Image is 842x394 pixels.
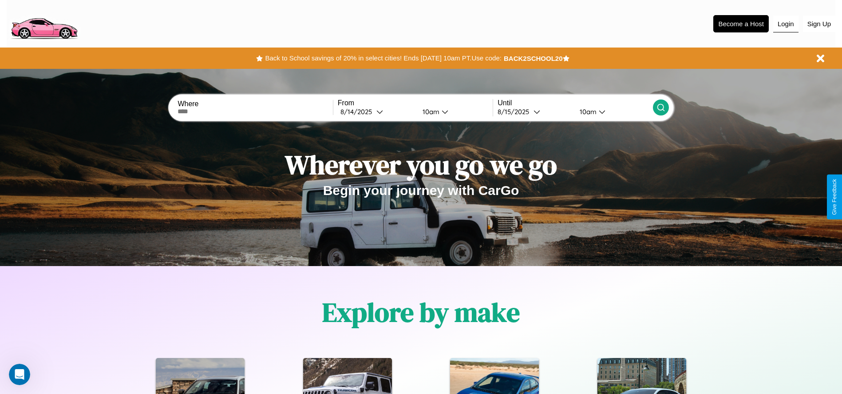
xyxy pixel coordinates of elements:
div: 10am [418,107,442,116]
img: logo [7,4,81,41]
div: 8 / 15 / 2025 [498,107,534,116]
button: Become a Host [713,15,769,32]
div: 8 / 14 / 2025 [340,107,376,116]
label: Until [498,99,652,107]
h1: Explore by make [322,294,520,330]
button: 10am [573,107,653,116]
div: 10am [575,107,599,116]
label: From [338,99,493,107]
button: Back to School savings of 20% in select cities! Ends [DATE] 10am PT.Use code: [263,52,503,64]
button: 8/14/2025 [338,107,415,116]
div: Give Feedback [831,179,838,215]
b: BACK2SCHOOL20 [504,55,563,62]
button: 10am [415,107,493,116]
iframe: Intercom live chat [9,364,30,385]
button: Sign Up [803,16,835,32]
label: Where [178,100,332,108]
button: Login [773,16,799,32]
